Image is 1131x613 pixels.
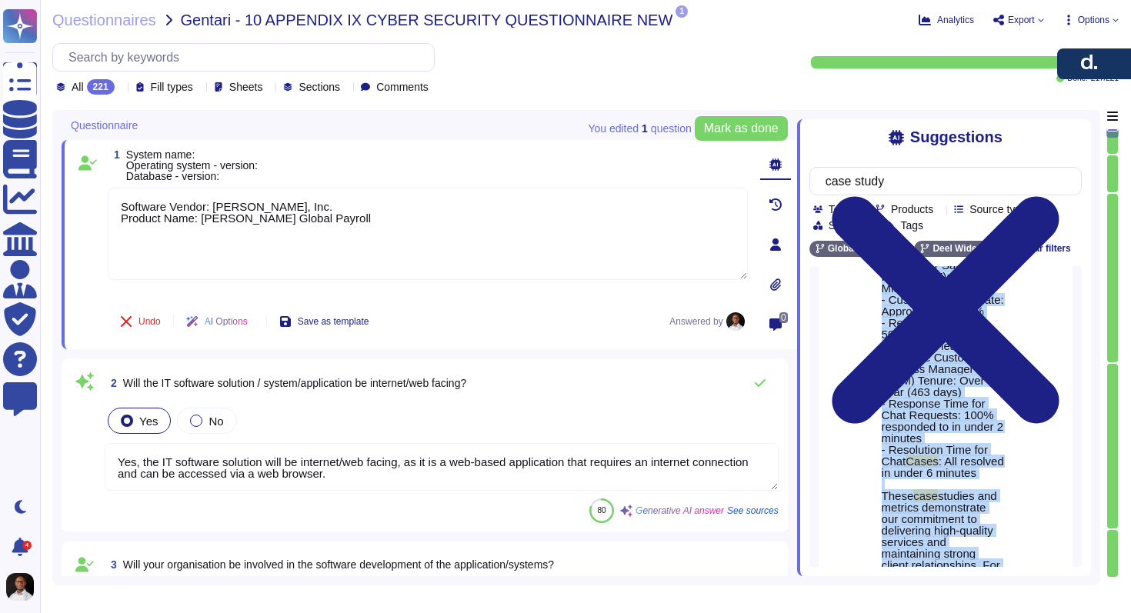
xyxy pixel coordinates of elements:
[72,82,84,92] span: All
[695,116,788,141] button: Mark as done
[108,149,120,160] span: 1
[588,123,691,134] span: You edited question
[151,82,193,92] span: Fill types
[105,378,117,388] span: 2
[105,559,117,570] span: 3
[71,120,138,131] span: Questionnaire
[727,506,779,515] span: See sources
[676,5,688,18] span: 1
[108,306,173,337] button: Undo
[779,312,788,323] span: 0
[376,82,429,92] span: Comments
[636,506,724,515] span: Generative AI answer
[726,312,745,331] img: user
[3,570,45,604] button: user
[598,506,606,515] span: 80
[123,377,466,389] span: Will the IT software solution / system/application be internet/web facing?
[181,12,673,28] span: Gentari - 10 APPENDIX IX CYBER SECURITY QUESTIONNAIRE NEW
[1078,15,1109,25] span: Options
[919,14,974,26] button: Analytics
[205,317,248,326] span: AI Options
[139,415,158,428] span: Yes
[6,573,34,601] img: user
[52,12,156,28] span: Questionnaires
[642,123,648,134] b: 1
[267,306,382,337] button: Save as template
[669,317,722,326] span: Answered by
[704,122,779,135] span: Mark as done
[299,82,340,92] span: Sections
[818,168,1066,195] input: Search by keywords
[209,415,223,428] span: No
[123,558,554,571] span: Will your organisation be involved in the software development of the application/systems?
[22,541,32,550] div: 4
[138,317,161,326] span: Undo
[913,489,938,502] mark: case
[61,44,434,71] input: Search by keywords
[937,15,974,25] span: Analytics
[229,82,263,92] span: Sheets
[87,79,115,95] div: 221
[882,489,1000,595] span: studies and metrics demonstrate our commitment to delivering high-quality services and maintainin...
[105,443,779,491] textarea: Yes, the IT software solution will be internet/web facing, as it is a web-based application that ...
[108,188,748,280] textarea: Software Vendor: [PERSON_NAME], Inc. Product Name: [PERSON_NAME] Global Payroll
[126,148,258,182] span: System name: Operating system - version: Database - version:
[1008,15,1035,25] span: Export
[298,317,369,326] span: Save as template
